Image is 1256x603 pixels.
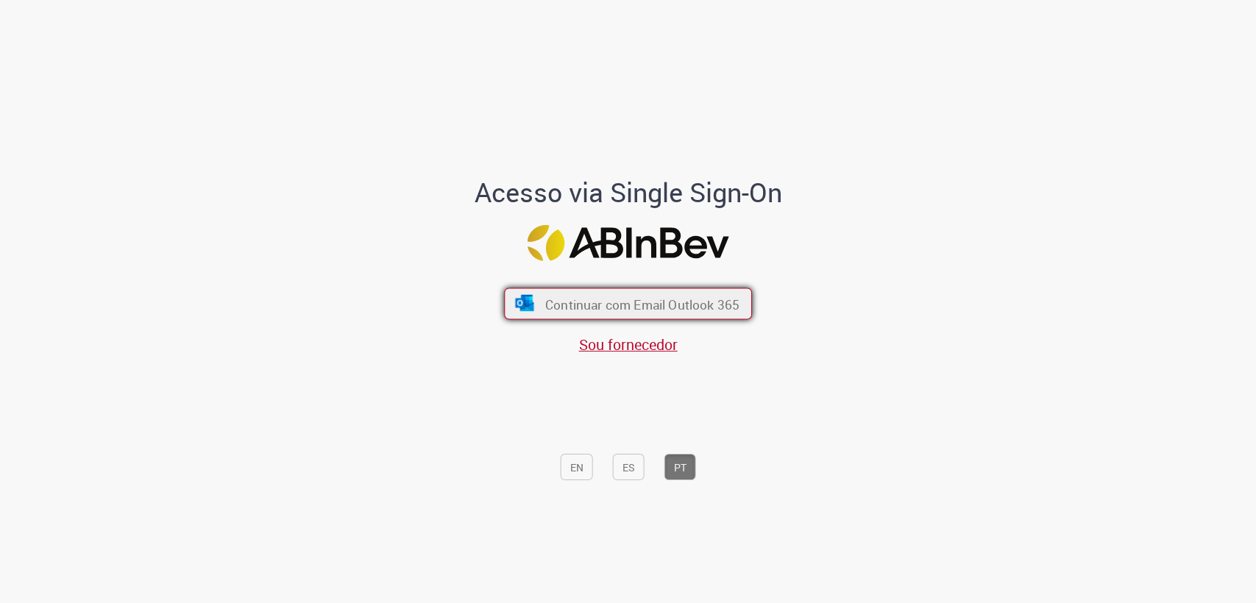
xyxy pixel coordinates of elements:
font: Acesso via Single Sign-On [475,174,782,210]
button: ícone Azure/Microsoft 360 Continuar com Email Outlook 365 [504,288,752,320]
button: PT [664,454,696,480]
button: ES [613,454,645,480]
button: EN [561,454,593,480]
font: EN [570,460,583,474]
font: ES [622,460,635,474]
img: Logotipo da ABInBev [528,225,729,261]
font: PT [674,460,686,474]
font: Continuar com Email Outlook 365 [545,296,739,313]
img: ícone Azure/Microsoft 360 [514,295,535,311]
a: Sou fornecedor [579,335,678,354]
